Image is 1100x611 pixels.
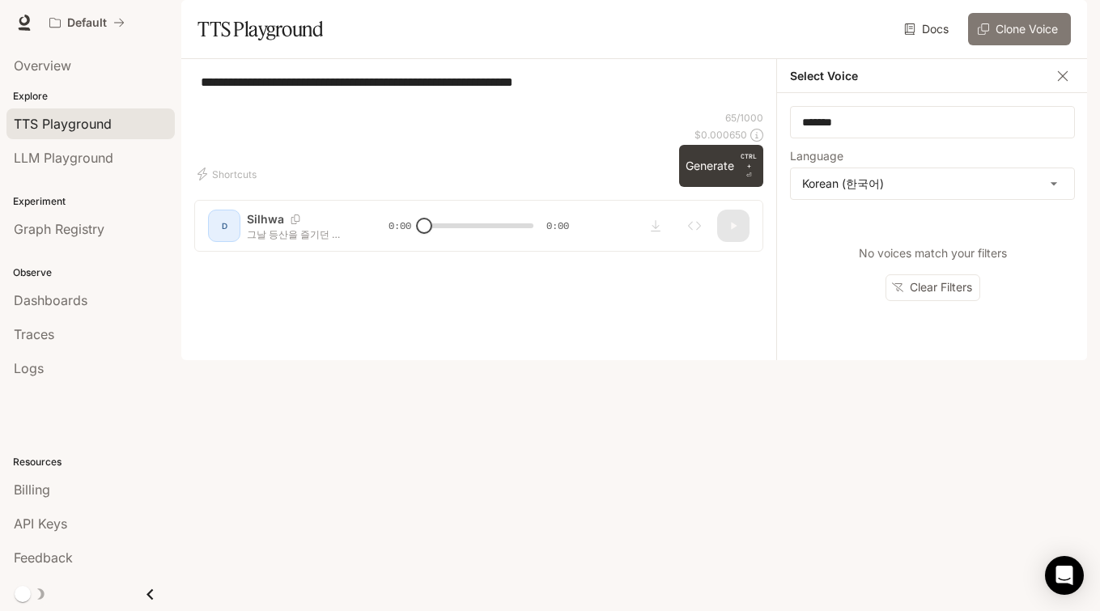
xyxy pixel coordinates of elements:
[968,13,1071,45] button: Clone Voice
[42,6,132,39] button: All workspaces
[197,13,323,45] h1: TTS Playground
[791,168,1074,199] div: Korean (한국어)
[741,151,757,171] p: CTRL +
[725,111,763,125] p: 65 / 1000
[67,16,107,30] p: Default
[859,245,1007,261] p: No voices match your filters
[194,161,263,187] button: Shortcuts
[679,145,763,187] button: GenerateCTRL +⏎
[901,13,955,45] a: Docs
[741,151,757,180] p: ⏎
[694,128,747,142] p: $ 0.000650
[886,274,980,301] button: Clear Filters
[790,151,843,162] p: Language
[1045,556,1084,595] div: Open Intercom Messenger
